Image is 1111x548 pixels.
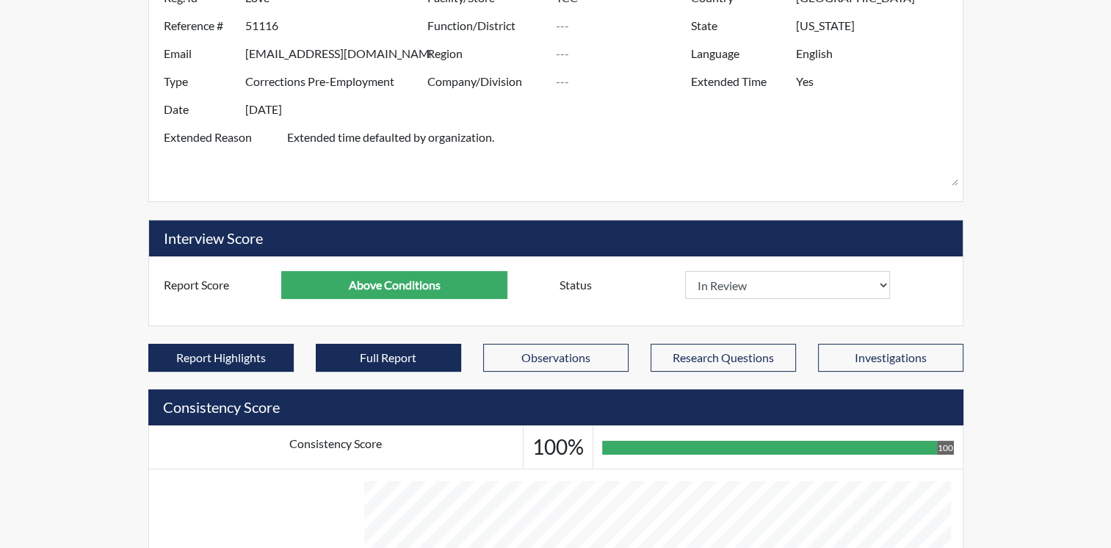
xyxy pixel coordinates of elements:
label: Type [153,68,245,95]
label: Report Score [153,271,282,299]
h5: Consistency Score [148,389,963,425]
label: Extended Time [680,68,796,95]
input: --- [796,40,958,68]
h3: 100% [532,435,584,460]
label: Reference # [153,12,245,40]
button: Research Questions [651,344,796,372]
label: Region [416,40,556,68]
h5: Interview Score [149,220,963,256]
label: Extended Reason [153,123,287,187]
input: --- [555,68,695,95]
td: Consistency Score [148,426,523,469]
button: Investigations [818,344,963,372]
input: --- [245,95,431,123]
input: --- [796,12,958,40]
input: --- [245,40,431,68]
label: Date [153,95,245,123]
div: Document a decision to hire or decline a candiate [549,271,959,299]
label: Status [549,271,685,299]
label: Language [680,40,796,68]
input: --- [281,271,507,299]
input: --- [245,12,431,40]
input: --- [796,68,958,95]
button: Full Report [316,344,461,372]
label: Company/Division [416,68,556,95]
button: Observations [483,344,629,372]
label: Email [153,40,245,68]
button: Report Highlights [148,344,294,372]
label: Function/District [416,12,556,40]
label: State [680,12,796,40]
input: --- [245,68,431,95]
div: 100 [937,441,954,455]
input: --- [555,40,695,68]
input: --- [555,12,695,40]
